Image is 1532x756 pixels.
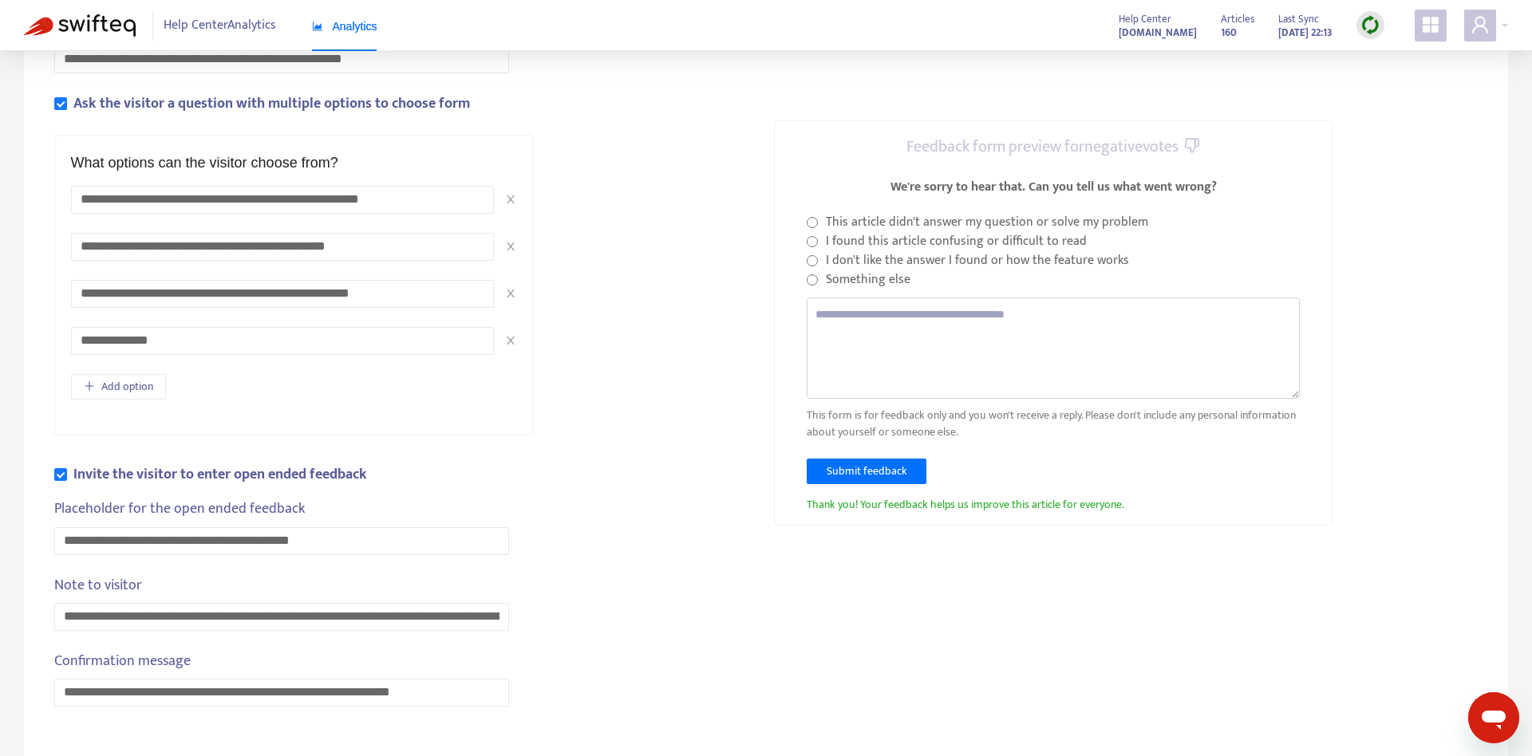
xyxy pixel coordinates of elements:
[505,288,516,299] span: close
[1278,10,1319,28] span: Last Sync
[54,679,509,707] input: Confirmation message
[505,335,516,346] span: close
[164,10,276,41] span: Help Center Analytics
[1221,10,1254,28] span: Articles
[826,270,910,289] label: Something else
[1119,23,1197,41] a: [DOMAIN_NAME]
[1119,24,1197,41] strong: [DOMAIN_NAME]
[1360,15,1380,35] img: sync.dc5367851b00ba804db3.png
[71,374,166,400] button: Add option
[24,14,136,37] img: Swifteq
[807,496,1300,513] p: Thank you! Your feedback helps us improve this article for everyone.
[807,407,1300,440] p: This form is for feedback only and you won't receive a reply. Please don't include any personal i...
[906,137,1201,156] h4: Feedback form preview for negative votes
[71,152,338,174] div: What options can the visitor choose from?
[827,463,907,480] span: Submit feedback
[101,378,153,396] span: Add option
[1421,15,1440,34] span: appstore
[1471,15,1490,34] span: user
[1278,24,1333,41] strong: [DATE] 22:13
[73,463,367,486] b: Invite the visitor to enter open ended feedback
[505,241,516,252] span: close
[84,380,95,392] span: plus
[826,251,1129,270] label: I don't like the answer I found or how the feature works
[826,232,1087,251] label: I found this article confusing or difficult to read
[890,178,1217,197] div: We're sorry to hear that. Can you tell us what went wrong?
[54,498,316,520] label: Placeholder for the open ended feedback
[505,194,516,205] span: close
[826,213,1148,232] label: This article didn't answer my question or solve my problem
[54,650,202,672] label: Confirmation message
[807,459,926,484] button: Submit feedback
[73,92,470,116] b: Ask the visitor a question with multiple options to choose form
[1119,10,1171,28] span: Help Center
[54,527,509,555] input: Placeholder for the open ended feedback
[312,20,377,33] span: Analytics
[1221,24,1237,41] strong: 160
[54,603,509,631] input: Note to visitor
[1468,692,1519,743] iframe: Button to launch messaging window
[54,574,153,597] label: Note to visitor
[312,21,323,32] span: area-chart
